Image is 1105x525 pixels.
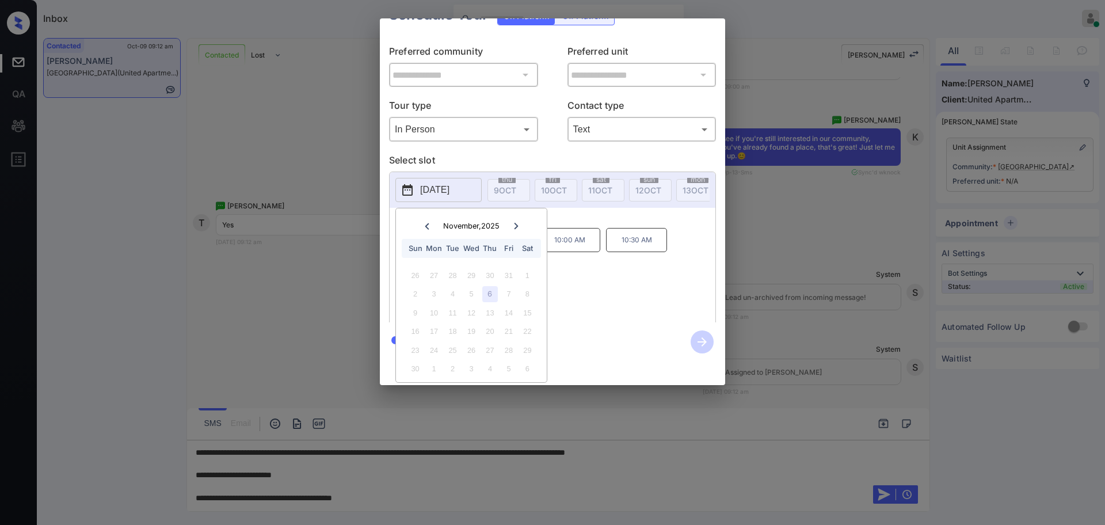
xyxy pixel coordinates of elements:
[426,286,441,302] div: Not available Monday, November 3rd, 2025
[463,241,479,256] div: Wed
[395,178,482,202] button: [DATE]
[420,183,449,197] p: [DATE]
[482,241,498,256] div: Thu
[407,241,423,256] div: Sun
[445,241,460,256] div: Tue
[426,241,441,256] div: Mon
[389,153,716,172] p: Select slot
[445,305,460,321] div: Not available Tuesday, November 11th, 2025
[445,268,460,283] div: Not available Tuesday, October 28th, 2025
[501,286,516,302] div: Not available Friday, November 7th, 2025
[406,208,715,228] p: *Available time slots
[482,305,498,321] div: Not available Thursday, November 13th, 2025
[407,268,423,283] div: Not available Sunday, October 26th, 2025
[501,268,516,283] div: Not available Friday, October 31st, 2025
[482,286,498,302] div: Choose Thursday, November 6th, 2025
[520,241,535,256] div: Sat
[399,266,543,378] div: month 2025-11
[539,228,600,252] p: 10:00 AM
[570,120,714,139] div: Text
[520,268,535,283] div: Not available Saturday, November 1st, 2025
[392,120,535,139] div: In Person
[520,286,535,302] div: Not available Saturday, November 8th, 2025
[389,44,538,63] p: Preferred community
[407,305,423,321] div: Not available Sunday, November 9th, 2025
[463,286,479,302] div: Not available Wednesday, November 5th, 2025
[389,98,538,117] p: Tour type
[443,222,500,230] div: November , 2025
[501,241,516,256] div: Fri
[520,305,535,321] div: Not available Saturday, November 15th, 2025
[482,268,498,283] div: Not available Thursday, October 30th, 2025
[567,44,717,63] p: Preferred unit
[463,268,479,283] div: Not available Wednesday, October 29th, 2025
[463,305,479,321] div: Not available Wednesday, November 12th, 2025
[606,228,667,252] p: 10:30 AM
[567,98,717,117] p: Contact type
[501,305,516,321] div: Not available Friday, November 14th, 2025
[445,286,460,302] div: Not available Tuesday, November 4th, 2025
[426,305,441,321] div: Not available Monday, November 10th, 2025
[426,268,441,283] div: Not available Monday, October 27th, 2025
[407,286,423,302] div: Not available Sunday, November 2nd, 2025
